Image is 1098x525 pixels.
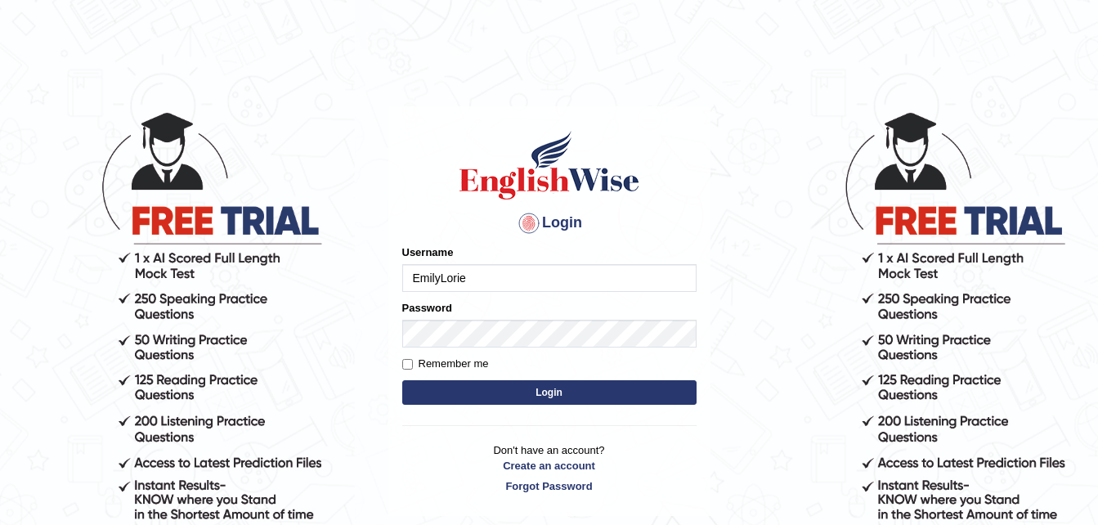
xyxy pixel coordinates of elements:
[402,245,454,260] label: Username
[402,359,413,370] input: Remember me
[402,458,697,473] a: Create an account
[402,478,697,494] a: Forgot Password
[402,356,489,372] label: Remember me
[402,210,697,236] h4: Login
[402,300,452,316] label: Password
[456,128,643,202] img: Logo of English Wise sign in for intelligent practice with AI
[402,380,697,405] button: Login
[402,442,697,493] p: Don't have an account?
